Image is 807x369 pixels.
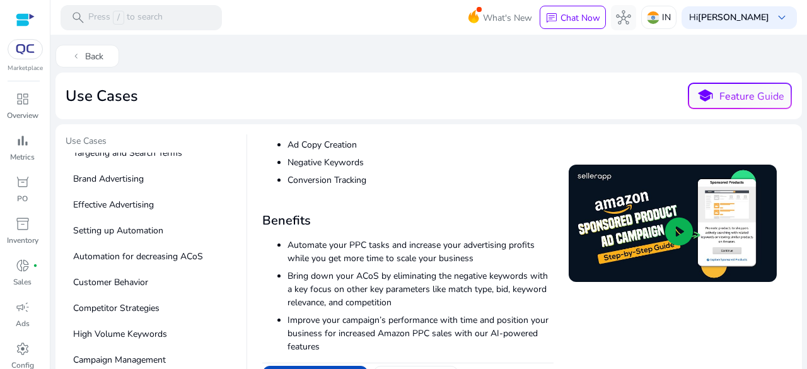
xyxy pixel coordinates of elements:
p: Brand Advertising [66,167,241,190]
button: chevron_leftBack [55,45,119,67]
p: High Volume Keywords [66,322,241,346]
p: Sales [13,276,32,288]
span: dashboard [15,91,30,107]
h3: Benefits [262,213,554,228]
span: settings [15,341,30,356]
span: / [113,11,124,25]
p: Customer Behavior [66,271,241,294]
h2: Use Cases [66,87,138,105]
p: Effective Advertising [66,193,241,216]
span: keyboard_arrow_down [774,10,789,25]
p: Feature Guide [719,89,784,104]
span: chevron_left [71,51,81,61]
span: chat [545,12,558,25]
span: fiber_manual_record [33,263,38,268]
img: sddefault.jpg [569,165,777,282]
button: chatChat Now [540,6,606,30]
p: Press to search [88,11,163,25]
li: Negative Keywords [287,156,554,169]
li: Ad Copy Creation [287,138,554,151]
li: Improve your campaign’s performance with time and position your business for increased Amazon PPC... [287,313,554,353]
li: Conversion Tracking [287,173,554,187]
p: IN [662,6,671,28]
p: Targeting and Search Terms [66,141,241,165]
li: Bring down your ACoS by eliminating the negative keywords with a key focus on other key parameter... [287,269,554,309]
p: Marketplace [8,64,43,73]
span: play_circle [661,214,697,249]
p: Metrics [10,151,35,163]
img: QC-logo.svg [14,44,37,54]
span: bar_chart [15,133,30,148]
p: Competitor Strategies [66,296,241,320]
span: inventory_2 [15,216,30,231]
p: PO [17,193,28,204]
p: Setting up Automation [66,219,241,242]
span: hub [616,10,631,25]
p: Use Cases [66,134,241,153]
img: in.svg [647,11,659,24]
span: orders [15,175,30,190]
p: Automation for decreasing ACoS [66,245,241,268]
button: hub [611,5,636,30]
b: [PERSON_NAME] [698,11,769,23]
p: Chat Now [560,12,600,24]
span: What's New [483,7,532,29]
p: Hi [689,13,769,22]
p: Inventory [7,235,38,246]
span: donut_small [15,258,30,273]
span: search [71,10,86,25]
span: campaign [15,300,30,315]
li: Automate your PPC tasks and increase your advertising profits while you get more time to scale yo... [287,238,554,265]
p: Overview [7,110,38,121]
p: Ads [16,318,30,329]
span: school [696,87,714,105]
button: schoolFeature Guide [688,83,792,109]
